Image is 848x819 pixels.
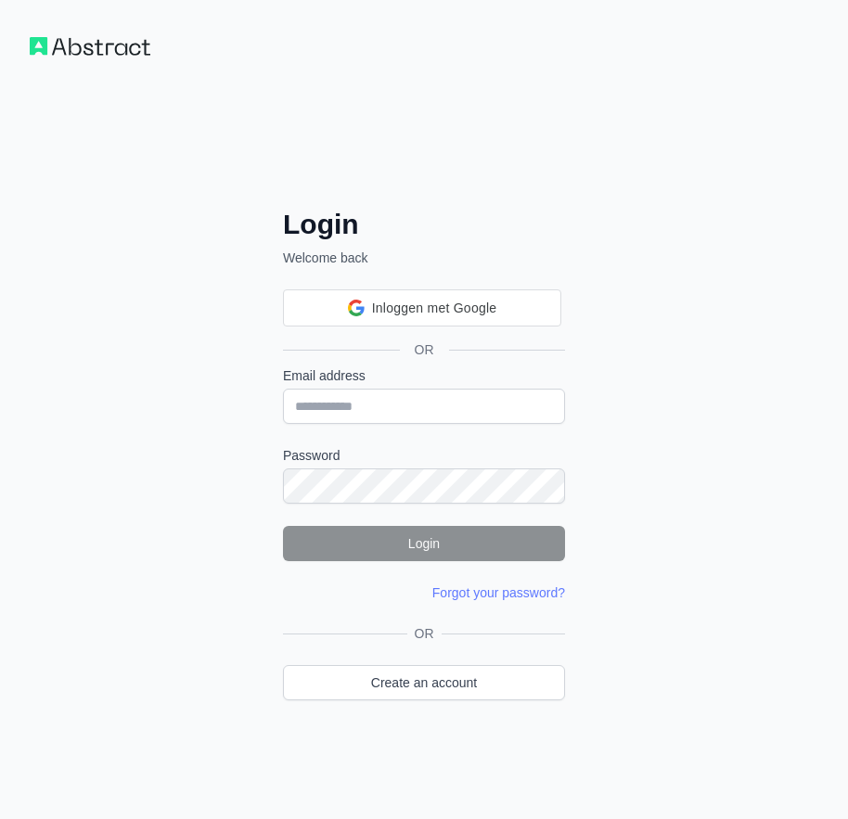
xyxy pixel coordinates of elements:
[283,665,565,700] a: Create an account
[283,526,565,561] button: Login
[407,624,442,643] span: OR
[283,249,565,267] p: Welcome back
[400,340,449,359] span: OR
[30,37,150,56] img: Workflow
[432,585,565,600] a: Forgot your password?
[283,289,561,326] div: Inloggen met Google
[283,366,565,385] label: Email address
[283,446,565,465] label: Password
[283,208,565,241] h2: Login
[372,299,497,318] span: Inloggen met Google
